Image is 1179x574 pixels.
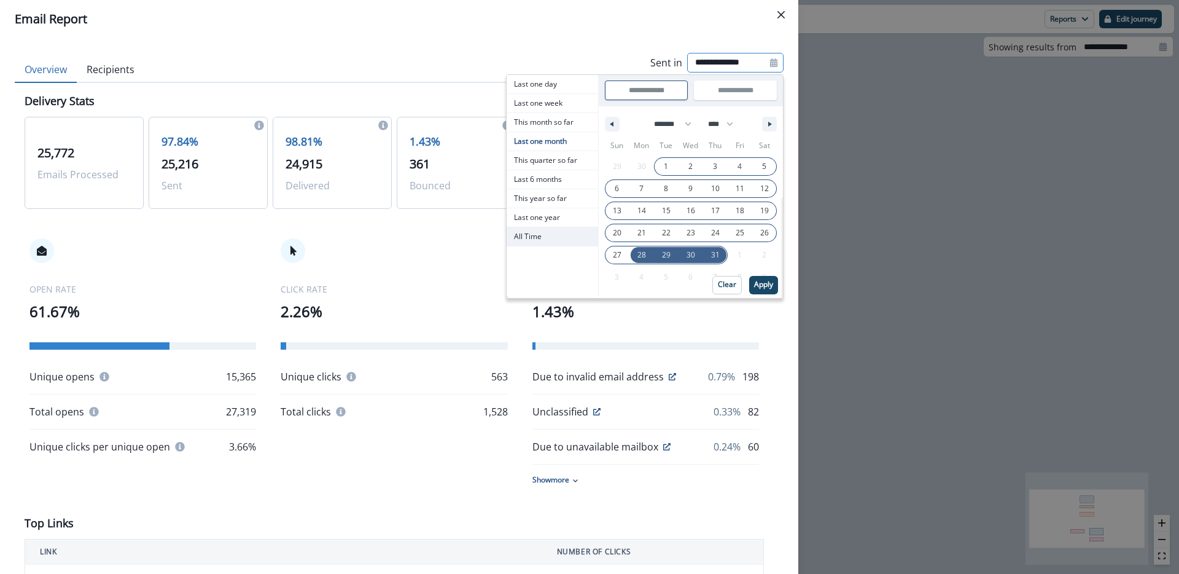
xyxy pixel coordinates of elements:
p: Delivery Stats [25,93,95,109]
button: 23 [679,222,703,244]
p: 15,365 [226,369,256,384]
span: 27 [613,244,621,266]
p: Unclassified [532,404,588,419]
button: 30 [679,244,703,266]
p: Sent [161,178,255,193]
button: 11 [728,178,752,200]
span: This month so far [507,113,598,132]
button: 1 [654,155,679,178]
span: 17 [711,200,720,222]
p: 1,528 [483,404,508,419]
button: 27 [605,244,629,266]
p: Apply [754,280,773,289]
button: 29 [654,244,679,266]
button: Last one week [507,94,598,113]
span: Mon [629,136,654,155]
p: 3.66% [229,439,256,454]
p: 0.33% [714,404,741,419]
span: 31 [711,244,720,266]
span: 2 [688,155,693,178]
p: 2.26% [281,301,507,323]
span: Wed [679,136,703,155]
button: 15 [654,200,679,222]
p: 27,319 [226,404,256,419]
span: 23 [687,222,695,244]
button: Last one day [507,75,598,94]
button: 20 [605,222,629,244]
span: Sun [605,136,629,155]
p: Sent in [650,55,682,70]
p: Due to unavailable mailbox [532,439,658,454]
button: 10 [703,178,728,200]
p: Unique opens [29,369,95,384]
span: 4 [737,155,742,178]
p: 97.84% [161,133,255,150]
span: 25,772 [37,144,74,161]
p: 1.43% [410,133,503,150]
p: CLICK RATE [281,283,507,296]
button: 12 [752,178,777,200]
p: 0.24% [714,439,741,454]
button: 31 [703,244,728,266]
span: 24 [711,222,720,244]
button: 19 [752,200,777,222]
span: 7 [639,178,644,200]
span: 1 [664,155,668,178]
p: Total opens [29,404,84,419]
button: 8 [654,178,679,200]
p: Clear [718,280,736,289]
button: 3 [703,155,728,178]
button: Last 6 months [507,170,598,189]
button: This year so far [507,189,598,208]
p: Bounced [410,178,503,193]
span: 16 [687,200,695,222]
p: Total clicks [281,404,331,419]
span: 3 [713,155,717,178]
span: 19 [760,200,769,222]
span: 5 [762,155,766,178]
button: This month so far [507,113,598,132]
span: 6 [615,178,619,200]
button: Recipients [77,57,144,83]
p: 1.43% [532,301,759,323]
span: 361 [410,155,430,172]
span: Last one month [507,132,598,151]
span: 8 [664,178,668,200]
th: LINK [25,540,542,565]
button: 13 [605,200,629,222]
span: 28 [637,244,646,266]
button: Last one month [507,132,598,151]
span: 24,915 [286,155,322,172]
p: Top Links [25,515,74,532]
button: Apply [749,276,778,294]
div: Email Report [15,10,784,28]
span: 21 [637,222,646,244]
span: 26 [760,222,769,244]
span: 25 [736,222,744,244]
p: 60 [748,439,759,454]
p: 198 [742,369,759,384]
button: 21 [629,222,654,244]
span: Thu [703,136,728,155]
span: 13 [613,200,621,222]
th: NUMBER OF CLICKS [542,540,764,565]
p: 61.67% [29,301,256,323]
span: Last one year [507,208,598,227]
span: 9 [688,178,693,200]
button: 28 [629,244,654,266]
span: 15 [662,200,671,222]
button: Overview [15,57,77,83]
button: 14 [629,200,654,222]
button: 24 [703,222,728,244]
p: Delivered [286,178,379,193]
span: 30 [687,244,695,266]
span: 25,216 [161,155,198,172]
span: 29 [662,244,671,266]
button: 2 [679,155,703,178]
span: 11 [736,178,744,200]
button: This quarter so far [507,151,598,170]
span: 10 [711,178,720,200]
span: 20 [613,222,621,244]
